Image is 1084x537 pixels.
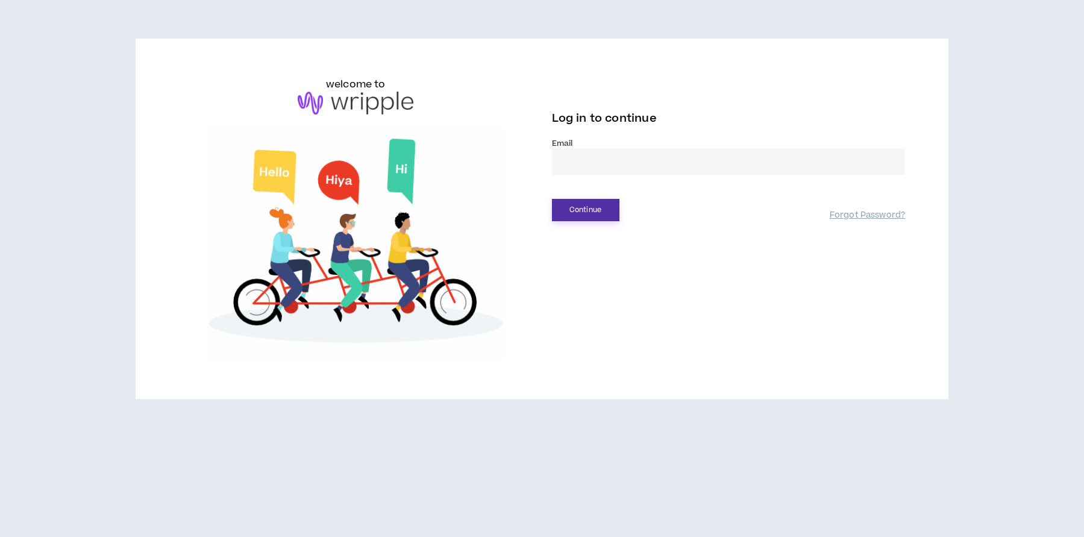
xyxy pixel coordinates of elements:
label: Email [552,138,906,149]
a: Forgot Password? [830,210,905,221]
img: Welcome to Wripple [179,127,533,360]
img: logo-brand.png [298,92,413,115]
span: Log in to continue [552,111,657,126]
h6: welcome to [326,77,386,92]
button: Continue [552,199,619,221]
